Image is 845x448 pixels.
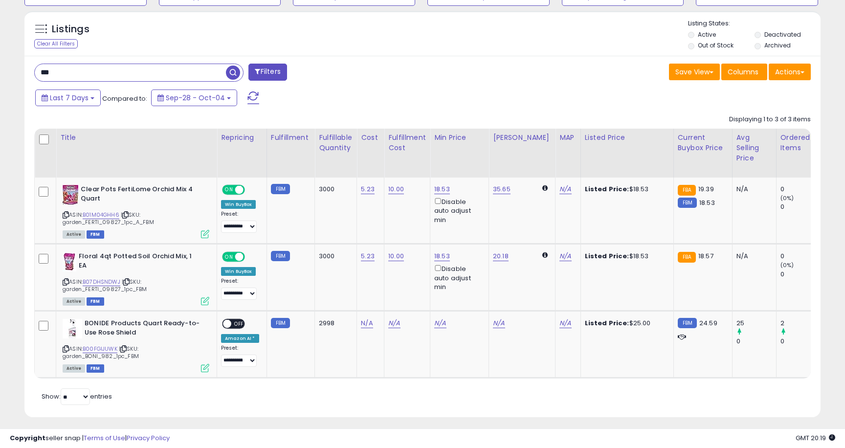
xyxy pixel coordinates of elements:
[221,200,256,209] div: Win BuyBox
[10,433,45,443] strong: Copyright
[271,184,290,194] small: FBM
[85,319,203,339] b: BONIDE Products Quart Ready-to-Use Rose Shield
[780,133,816,153] div: Ordered Items
[361,318,373,328] a: N/A
[780,337,820,346] div: 0
[559,318,571,328] a: N/A
[780,319,820,328] div: 2
[493,184,511,194] a: 35.65
[780,270,820,279] div: 0
[361,133,380,143] div: Cost
[231,320,247,328] span: OFF
[434,133,485,143] div: Min Price
[796,433,835,443] span: 2025-10-13 20:19 GMT
[271,318,290,328] small: FBM
[769,64,811,80] button: Actions
[63,278,147,292] span: | SKU: garden_FERTI_09827_1pc_FBM
[361,251,375,261] a: 5.23
[127,433,170,443] a: Privacy Policy
[63,345,139,359] span: | SKU: garden_BONI_982_1pc_FBM
[361,184,375,194] a: 5.23
[698,184,714,194] span: 19.39
[493,318,505,328] a: N/A
[63,185,209,237] div: ASIN:
[780,202,820,211] div: 0
[79,252,198,272] b: Floral 4qt Potted Soil Orchid Mix, 1 EA
[764,30,801,39] label: Deactivated
[271,251,290,261] small: FBM
[83,278,120,286] a: B07DHSNDWJ
[63,252,76,271] img: 41Gx7UV0rRL._SL40_.jpg
[585,133,669,143] div: Listed Price
[63,297,85,306] span: All listings currently available for purchase on Amazon
[780,185,820,194] div: 0
[87,297,104,306] span: FBM
[83,345,117,353] a: B00FGIJUWK
[434,184,450,194] a: 18.53
[151,90,237,106] button: Sep-28 - Oct-04
[698,30,716,39] label: Active
[780,261,794,269] small: (0%)
[585,319,666,328] div: $25.00
[102,94,147,103] span: Compared to:
[221,334,259,343] div: Amazon AI *
[166,93,225,103] span: Sep-28 - Oct-04
[319,185,349,194] div: 3000
[728,67,758,77] span: Columns
[736,185,769,194] div: N/A
[63,230,85,239] span: All listings currently available for purchase on Amazon
[678,133,728,153] div: Current Buybox Price
[434,318,446,328] a: N/A
[669,64,720,80] button: Save View
[698,41,734,49] label: Out of Stock
[221,133,263,143] div: Repricing
[736,337,776,346] div: 0
[688,19,820,28] p: Listing States:
[244,253,259,261] span: OFF
[221,345,259,367] div: Preset:
[585,184,629,194] b: Listed Price:
[34,39,78,48] div: Clear All Filters
[388,133,426,153] div: Fulfillment Cost
[699,198,715,207] span: 18.53
[319,252,349,261] div: 3000
[221,267,256,276] div: Win BuyBox
[244,186,259,194] span: OFF
[63,252,209,304] div: ASIN:
[493,251,509,261] a: 20.18
[736,319,776,328] div: 25
[63,319,209,371] div: ASIN:
[699,318,717,328] span: 24.59
[721,64,767,80] button: Columns
[87,364,104,373] span: FBM
[50,93,89,103] span: Last 7 Days
[698,251,713,261] span: 18.57
[63,211,154,225] span: | SKU: garden_FERTI_09827_1pc_A_FBM
[388,251,404,261] a: 10.00
[223,253,235,261] span: ON
[319,133,353,153] div: Fulfillable Quantity
[585,252,666,261] div: $18.53
[729,115,811,124] div: Displaying 1 to 3 of 3 items
[63,185,78,204] img: 61iwSK9T6zL._SL40_.jpg
[10,434,170,443] div: seller snap | |
[736,133,772,163] div: Avg Selling Price
[559,251,571,261] a: N/A
[63,319,82,338] img: 41r3Dr5Yq2L._SL40_.jpg
[678,185,696,196] small: FBA
[780,194,794,202] small: (0%)
[559,184,571,194] a: N/A
[221,278,259,300] div: Preset:
[248,64,287,81] button: Filters
[35,90,101,106] button: Last 7 Days
[434,251,450,261] a: 18.53
[493,133,551,143] div: [PERSON_NAME]
[42,392,112,401] span: Show: entries
[84,433,125,443] a: Terms of Use
[221,211,259,233] div: Preset:
[271,133,311,143] div: Fulfillment
[678,252,696,263] small: FBA
[736,252,769,261] div: N/A
[434,196,481,224] div: Disable auto adjust min
[388,184,404,194] a: 10.00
